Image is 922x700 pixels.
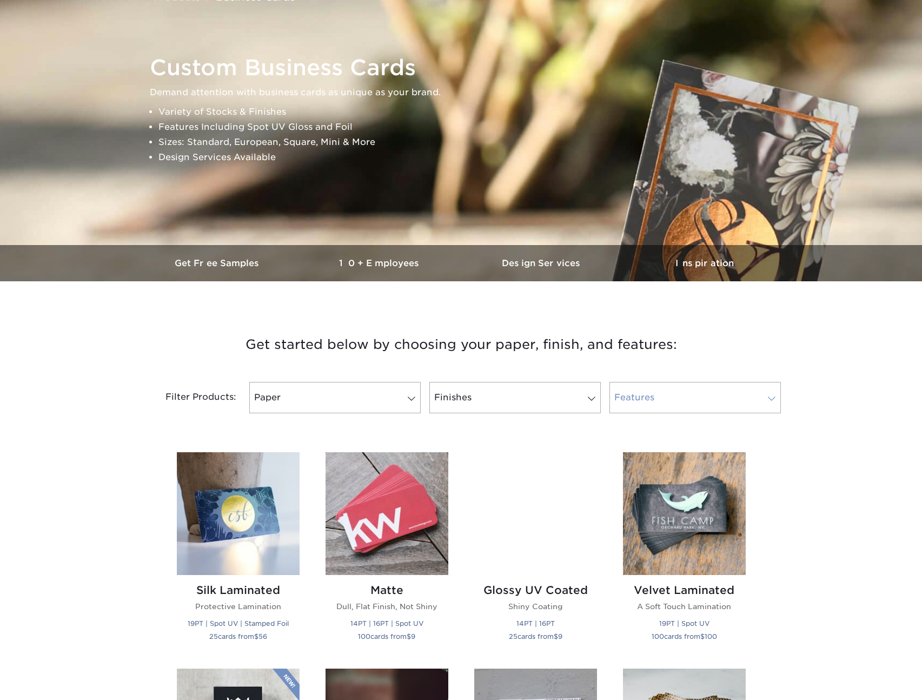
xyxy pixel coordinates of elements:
img: Glossy UV Coated Business Cards [474,452,597,575]
p: Dull, Flat Finish, Not Shiny [326,601,448,612]
a: Paper [249,382,421,413]
small: 19PT | Spot UV [659,619,709,628]
span: 9 [411,632,415,640]
a: Get Free Samples [137,245,299,281]
h3: Get started below by choosing your paper, finish, and features: [145,320,778,369]
span: 9 [558,632,562,640]
img: Velvet Laminated Business Cards [623,452,746,575]
h2: Matte [326,584,448,597]
img: Silk Laminated Business Cards [177,452,300,575]
small: 14PT | 16PT [516,619,555,628]
a: Glossy UV Coated Business Cards Glossy UV Coated Shiny Coating 14PT | 16PT 25cards from$9 [474,452,597,655]
span: 25 [509,632,518,640]
p: Protective Lamination [177,601,300,612]
h3: Get Free Samples [137,258,299,268]
span: 100 [652,632,664,640]
li: Design Services Available [158,150,782,165]
div: Filter Products: [137,382,245,413]
small: 14PT | 16PT | Spot UV [350,619,423,628]
small: cards from [652,632,717,640]
span: 25 [209,632,218,640]
h3: Inspiration [623,258,786,268]
h3: Design Services [461,258,623,268]
a: Finishes [429,382,601,413]
span: $ [254,632,258,640]
small: cards from [509,632,562,640]
h1: Custom Business Cards [150,55,782,81]
img: Matte Business Cards [326,452,448,575]
a: 10+ Employees [299,245,461,281]
a: Inspiration [623,245,786,281]
li: Variety of Stocks & Finishes [158,104,782,120]
a: Design Services [461,245,623,281]
small: cards from [358,632,415,640]
span: $ [700,632,705,640]
li: Sizes: Standard, European, Square, Mini & More [158,135,782,150]
span: 100 [358,632,370,640]
h3: 10+ Employees [299,258,461,268]
span: 56 [258,632,267,640]
h2: Glossy UV Coated [474,584,597,597]
a: Velvet Laminated Business Cards Velvet Laminated A Soft Touch Lamination 19PT | Spot UV 100cards ... [623,452,746,655]
a: Features [609,382,781,413]
small: 19PT | Spot UV | Stamped Foil [188,619,289,628]
small: cards from [209,632,267,640]
h2: Silk Laminated [177,584,300,597]
span: $ [407,632,411,640]
li: Features Including Spot UV Gloss and Foil [158,120,782,135]
h2: Velvet Laminated [623,584,746,597]
span: $ [554,632,558,640]
a: Silk Laminated Business Cards Silk Laminated Protective Lamination 19PT | Spot UV | Stamped Foil ... [177,452,300,655]
a: Matte Business Cards Matte Dull, Flat Finish, Not Shiny 14PT | 16PT | Spot UV 100cards from$9 [326,452,448,655]
p: A Soft Touch Lamination [623,601,746,612]
p: Demand attention with business cards as unique as your brand. [150,85,782,100]
p: Shiny Coating [474,601,597,612]
span: 100 [705,632,717,640]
